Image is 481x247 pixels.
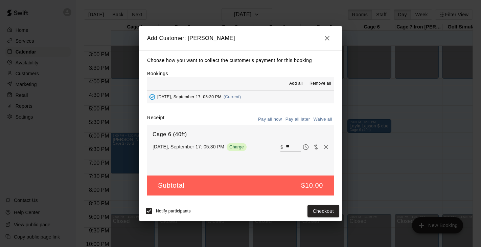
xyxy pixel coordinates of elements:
span: Remove all [310,80,331,87]
span: Pay later [301,144,311,149]
button: Add all [285,78,307,89]
button: Remove [321,142,331,152]
span: Charge [227,144,247,149]
button: Pay all later [284,114,312,125]
button: Waive all [312,114,334,125]
h6: Cage 6 (40ft) [153,130,328,139]
span: Waive payment [311,144,321,149]
button: Pay all now [256,114,284,125]
span: Add all [289,80,303,87]
span: (Current) [224,95,241,99]
button: Added - Collect Payment[DATE], September 17: 05:30 PM(Current) [147,91,334,103]
button: Checkout [307,205,339,218]
span: [DATE], September 17: 05:30 PM [157,95,222,99]
p: Choose how you want to collect the customer's payment for this booking [147,56,334,65]
h2: Add Customer: [PERSON_NAME] [139,26,342,50]
p: [DATE], September 17: 05:30 PM [153,143,224,150]
label: Bookings [147,71,168,76]
span: Notify participants [156,209,191,213]
h5: Subtotal [158,181,184,190]
button: Added - Collect Payment [147,92,157,102]
h5: $10.00 [301,181,323,190]
label: Receipt [147,114,164,125]
button: Remove all [307,78,334,89]
p: $ [280,144,283,150]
